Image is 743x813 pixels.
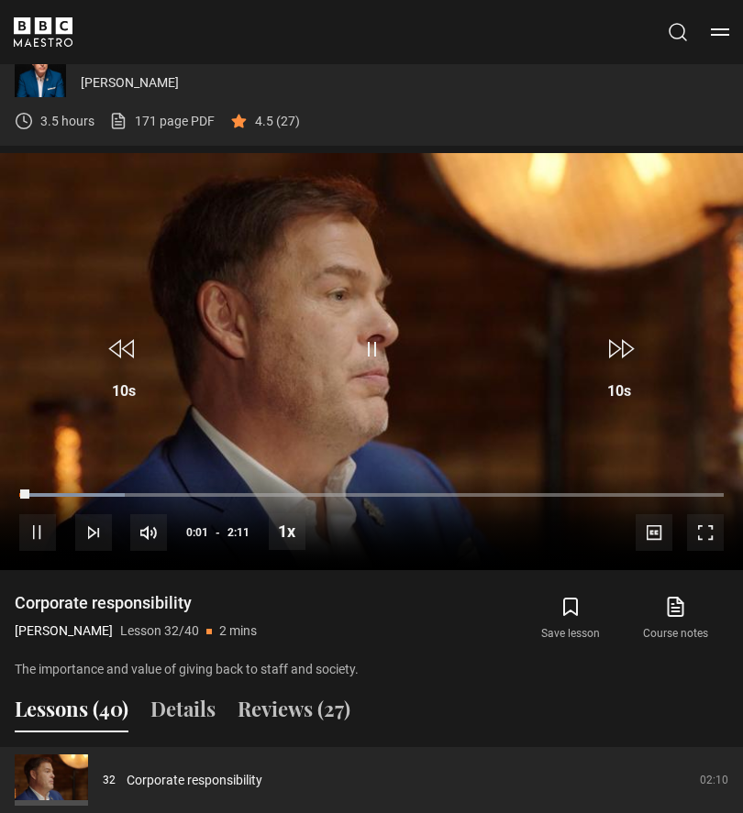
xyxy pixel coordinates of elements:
[687,514,724,551] button: Fullscreen
[14,17,72,47] svg: BBC Maestro
[255,112,300,131] p: 4.5 (27)
[109,112,215,131] a: 171 page PDF
[15,592,257,614] h1: Corporate responsibility
[81,49,728,66] p: Toolkit for Business Success
[15,660,431,679] p: The importance and value of giving back to staff and society.
[624,592,728,645] a: Course notes
[227,516,250,549] span: 2:11
[269,513,305,550] button: Playback Rate
[75,514,112,551] button: Next Lesson
[15,621,113,641] p: [PERSON_NAME]
[40,112,94,131] p: 3.5 hours
[711,23,729,41] button: Toggle navigation
[518,592,623,645] button: Save lesson
[127,771,262,790] a: Corporate responsibility
[130,514,167,551] button: Mute
[120,621,199,641] p: Lesson 32/40
[19,493,724,497] div: Progress Bar
[19,514,56,551] button: Pause
[216,526,220,539] span: -
[15,694,128,732] button: Lessons (40)
[150,694,216,732] button: Details
[186,516,208,549] span: 0:01
[81,73,728,93] p: [PERSON_NAME]
[238,694,350,732] button: Reviews (27)
[636,514,672,551] button: Captions
[219,621,257,641] p: 2 mins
